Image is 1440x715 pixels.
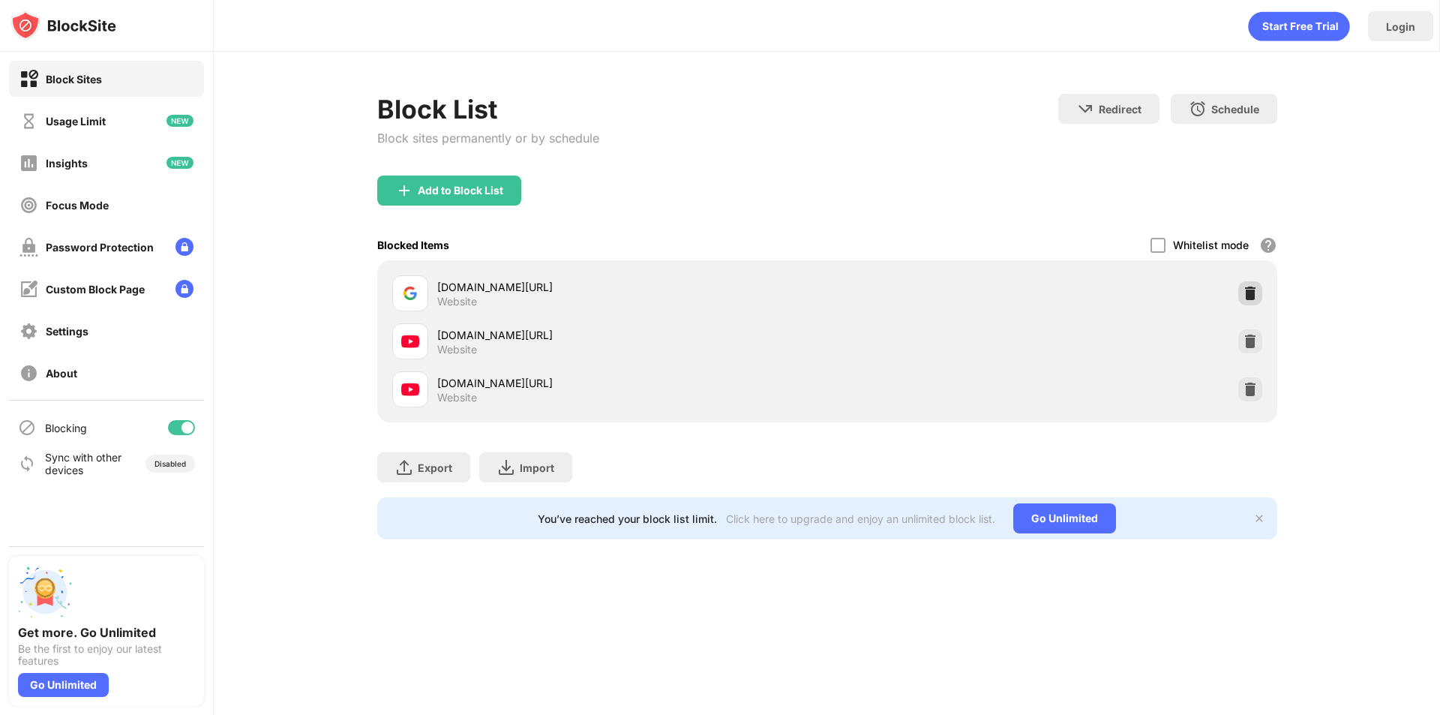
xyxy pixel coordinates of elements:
div: Focus Mode [46,199,109,212]
div: Export [418,461,452,474]
img: blocking-icon.svg [18,419,36,437]
img: favicons [401,332,419,350]
div: Blocking [45,422,87,434]
img: logo-blocksite.svg [10,11,116,41]
div: Whitelist mode [1173,239,1249,251]
img: sync-icon.svg [18,455,36,473]
img: time-usage-off.svg [19,112,38,131]
div: Be the first to enjoy our latest features [18,643,195,667]
div: Website [437,295,477,308]
div: [DOMAIN_NAME][URL] [437,279,827,295]
img: new-icon.svg [166,157,193,169]
div: Go Unlimited [1013,503,1116,533]
img: favicons [401,380,419,398]
div: Password Protection [46,241,154,254]
img: settings-off.svg [19,322,38,341]
div: Get more. Go Unlimited [18,625,195,640]
div: Block Sites [46,73,102,86]
div: Insights [46,157,88,170]
img: x-button.svg [1253,512,1265,524]
div: Click here to upgrade and enjoy an unlimited block list. [726,512,995,525]
div: Sync with other devices [45,451,122,476]
div: Disabled [154,459,186,468]
img: block-on.svg [19,70,38,89]
div: About [46,367,77,380]
div: Blocked Items [377,239,449,251]
div: Block sites permanently or by schedule [377,131,599,146]
div: Settings [46,325,88,338]
div: [DOMAIN_NAME][URL] [437,375,827,391]
div: Redirect [1099,103,1141,116]
div: Schedule [1211,103,1259,116]
div: Add to Block List [418,185,503,197]
img: focus-off.svg [19,196,38,215]
div: [DOMAIN_NAME][URL] [437,327,827,343]
img: customize-block-page-off.svg [19,280,38,299]
img: new-icon.svg [166,115,193,127]
div: animation [1248,11,1350,41]
div: Custom Block Page [46,283,145,296]
img: about-off.svg [19,364,38,383]
div: You’ve reached your block list limit. [538,512,717,525]
img: lock-menu.svg [175,238,193,256]
div: Import [520,461,554,474]
div: Website [437,343,477,356]
img: favicons [401,284,419,302]
img: insights-off.svg [19,154,38,173]
img: password-protection-off.svg [19,238,38,257]
div: Go Unlimited [18,673,109,697]
div: Website [437,391,477,404]
div: Block List [377,94,599,125]
img: push-unlimited.svg [18,565,72,619]
div: Login [1386,20,1415,33]
img: lock-menu.svg [175,280,193,298]
div: Usage Limit [46,115,106,128]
